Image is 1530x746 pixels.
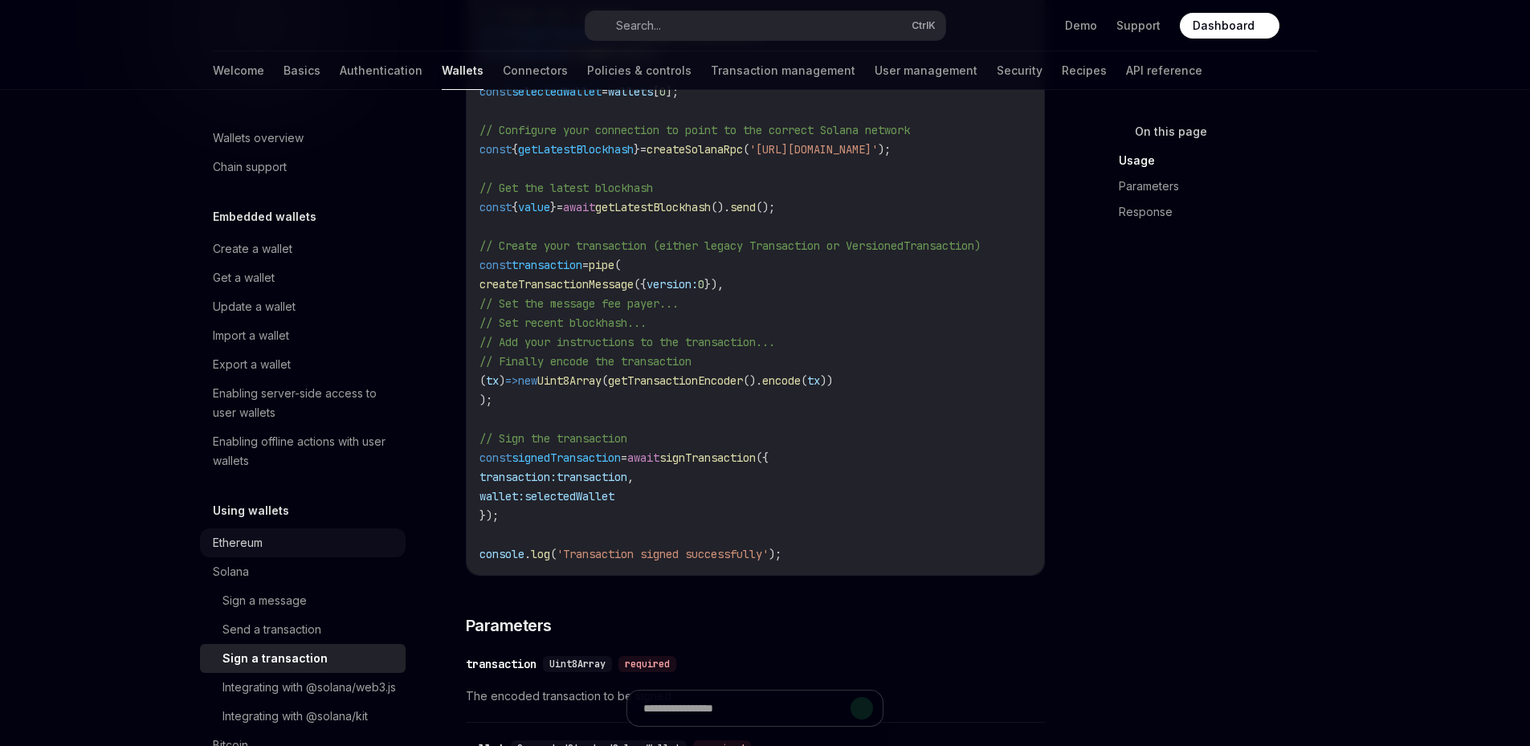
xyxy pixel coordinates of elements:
[549,658,606,671] span: Uint8Array
[503,51,568,90] a: Connectors
[222,707,368,726] div: Integrating with @solana/kit
[634,277,647,291] span: ({
[479,431,627,446] span: // Sign the transaction
[222,649,328,668] div: Sign a transaction
[213,501,289,520] h5: Using wallets
[997,51,1042,90] a: Security
[627,470,634,484] span: ,
[213,297,296,316] div: Update a wallet
[213,268,275,287] div: Get a wallet
[756,200,775,214] span: ();
[479,470,557,484] span: transaction:
[479,373,486,388] span: (
[608,84,653,99] span: wallets
[1180,13,1279,39] a: Dashboard
[486,373,499,388] span: tx
[1126,51,1202,90] a: API reference
[479,547,524,561] span: console
[875,51,977,90] a: User management
[200,350,406,379] a: Export a wallet
[479,123,910,137] span: // Configure your connection to point to the correct Solana network
[222,620,321,639] div: Send a transaction
[479,489,524,503] span: wallet:
[1119,199,1331,225] a: Response
[479,296,679,311] span: // Set the message fee payer...
[912,19,936,32] span: Ctrl K
[479,84,512,99] span: const
[479,354,692,369] span: // Finally encode the transaction
[1065,18,1097,34] a: Demo
[537,373,602,388] span: Uint8Array
[730,200,756,214] span: send
[801,373,807,388] span: (
[200,379,406,427] a: Enabling server-side access to user wallets
[1292,13,1318,39] button: Toggle dark mode
[621,450,627,465] span: =
[640,142,647,157] span: =
[711,200,730,214] span: ().
[222,591,307,610] div: Sign a message
[557,470,627,484] span: transaction
[550,200,557,214] span: }
[698,277,704,291] span: 0
[479,277,634,291] span: createTransactionMessage
[756,450,769,465] span: ({
[647,277,698,291] span: version:
[442,51,483,90] a: Wallets
[213,51,264,90] a: Welcome
[499,373,505,388] span: )
[213,239,292,259] div: Create a wallet
[1062,51,1107,90] a: Recipes
[213,355,291,374] div: Export a wallet
[647,142,743,157] span: createSolanaRpc
[512,200,518,214] span: {
[284,51,320,90] a: Basics
[512,142,518,157] span: {
[582,258,589,272] span: =
[512,450,621,465] span: signedTransaction
[479,142,512,157] span: const
[743,142,749,157] span: (
[587,51,692,90] a: Policies & controls
[807,373,820,388] span: tx
[479,450,512,465] span: const
[557,547,769,561] span: 'Transaction signed successfully'
[213,14,312,37] img: dark logo
[466,614,552,637] span: Parameters
[213,128,304,148] div: Wallets overview
[200,644,406,673] a: Sign a transaction
[213,533,263,552] div: Ethereum
[524,489,614,503] span: selectedWallet
[585,11,945,40] button: Search...CtrlK
[531,547,550,561] span: log
[1135,122,1207,141] span: On this page
[479,200,512,214] span: const
[659,450,756,465] span: signTransaction
[200,124,406,153] a: Wallets overview
[653,84,659,99] span: [
[200,615,406,644] a: Send a transaction
[505,373,518,388] span: =>
[627,450,659,465] span: await
[659,84,666,99] span: 0
[200,673,406,702] a: Integrating with @solana/web3.js
[200,586,406,615] a: Sign a message
[213,562,249,581] div: Solana
[213,326,289,345] div: Import a wallet
[602,84,608,99] span: =
[213,207,316,226] h5: Embedded wallets
[518,200,550,214] span: value
[762,373,801,388] span: encode
[479,508,499,523] span: });
[213,384,396,422] div: Enabling server-side access to user wallets
[1116,18,1161,34] a: Support
[743,373,762,388] span: ().
[634,142,640,157] span: }
[213,432,396,471] div: Enabling offline actions with user wallets
[563,200,595,214] span: await
[518,142,634,157] span: getLatestBlockhash
[704,277,724,291] span: }),
[512,258,582,272] span: transaction
[200,292,406,321] a: Update a wallet
[614,258,621,272] span: (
